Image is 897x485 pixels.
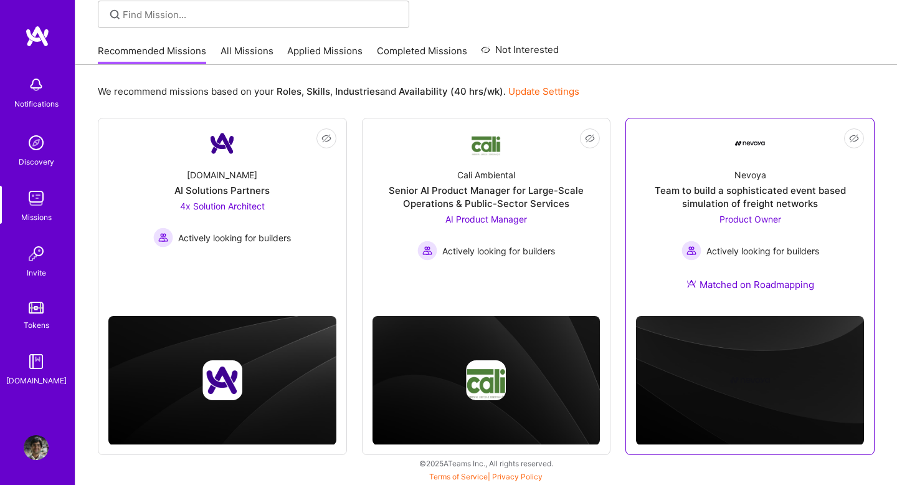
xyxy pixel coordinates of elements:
img: discovery [24,130,49,155]
img: guide book [24,349,49,374]
div: Nevoya [734,168,766,181]
img: Company logo [202,360,242,400]
i: icon EyeClosed [321,133,331,143]
a: All Missions [221,44,273,65]
a: Update Settings [508,85,579,97]
span: Actively looking for builders [178,231,291,244]
img: Actively looking for builders [417,241,437,261]
div: Cali Ambiental [457,168,515,181]
i: icon SearchGrey [108,7,122,22]
input: Find Mission... [123,8,400,21]
div: Tokens [24,319,49,332]
a: Applied Missions [287,44,363,65]
i: icon EyeClosed [585,133,595,143]
span: Product Owner [719,214,781,224]
div: Notifications [14,97,59,110]
div: [DOMAIN_NAME] [187,168,257,181]
a: Privacy Policy [492,472,543,481]
b: Roles [277,85,301,97]
a: Company LogoCali AmbientalSenior AI Product Manager for Large-Scale Operations & Public-Sector Se... [373,128,600,281]
span: Actively looking for builders [706,244,819,257]
img: Company Logo [207,128,237,158]
div: [DOMAIN_NAME] [6,374,67,387]
img: teamwork [24,186,49,211]
a: Recommended Missions [98,44,206,65]
a: Company Logo[DOMAIN_NAME]AI Solutions Partners4x Solution Architect Actively looking for builders... [108,128,336,281]
a: Company LogoNevoyaTeam to build a sophisticated event based simulation of freight networksProduct... [636,128,864,306]
a: Completed Missions [377,44,467,65]
img: Actively looking for builders [153,228,173,247]
b: Skills [306,85,330,97]
img: Ateam Purple Icon [686,279,696,289]
img: tokens [29,302,44,314]
img: Company Logo [735,141,765,146]
img: Invite [24,241,49,266]
b: Industries [335,85,380,97]
img: Company logo [730,360,770,400]
span: 4x Solution Architect [180,201,265,211]
div: Missions [21,211,52,224]
div: Invite [27,266,46,279]
p: We recommend missions based on your , , and . [98,85,579,98]
img: Actively looking for builders [681,241,701,261]
b: Availability (40 hrs/wk) [399,85,503,97]
span: | [429,472,543,481]
a: User Avatar [21,435,52,460]
a: Not Interested [481,42,559,65]
img: cover [108,316,336,445]
div: Senior AI Product Manager for Large-Scale Operations & Public-Sector Services [373,184,600,210]
a: Terms of Service [429,472,488,481]
div: Matched on Roadmapping [686,278,814,291]
img: cover [636,316,864,445]
div: Discovery [19,155,54,168]
span: AI Product Manager [445,214,527,224]
div: AI Solutions Partners [174,184,270,197]
div: Team to build a sophisticated event based simulation of freight networks [636,184,864,210]
img: User Avatar [24,435,49,460]
img: Company Logo [471,131,501,156]
img: bell [24,72,49,97]
img: cover [373,316,600,445]
i: icon EyeClosed [849,133,859,143]
img: logo [25,25,50,47]
span: Actively looking for builders [442,244,555,257]
img: Company logo [466,360,506,400]
div: © 2025 ATeams Inc., All rights reserved. [75,448,897,479]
